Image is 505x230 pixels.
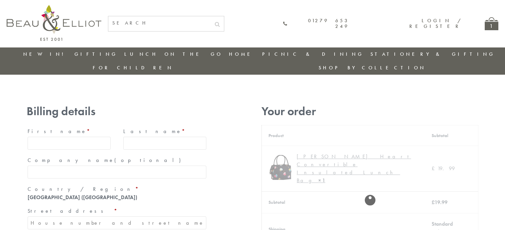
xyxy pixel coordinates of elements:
[28,184,206,194] label: Country / Region
[7,5,101,41] img: logo
[27,105,207,118] h3: Billing details
[124,51,223,57] a: Lunch On The Go
[93,64,173,71] a: For Children
[229,51,255,57] a: Home
[23,51,68,57] a: New in!
[261,105,478,118] h3: Your order
[28,194,137,201] strong: [GEOGRAPHIC_DATA] ([GEOGRAPHIC_DATA])
[28,155,206,166] label: Company name
[485,17,498,30] a: 1
[108,16,211,30] input: SEARCH
[262,51,364,57] a: Picnic & Dining
[114,157,185,164] span: (optional)
[409,17,461,30] a: Login / Register
[74,51,118,57] a: Gifting
[28,206,206,216] label: Street address
[319,64,426,71] a: Shop by collection
[28,126,111,137] label: First name
[370,51,495,57] a: Stationery & Gifting
[28,216,206,229] input: House number and street name
[123,126,206,137] label: Last name
[283,18,349,30] a: 01279 653 249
